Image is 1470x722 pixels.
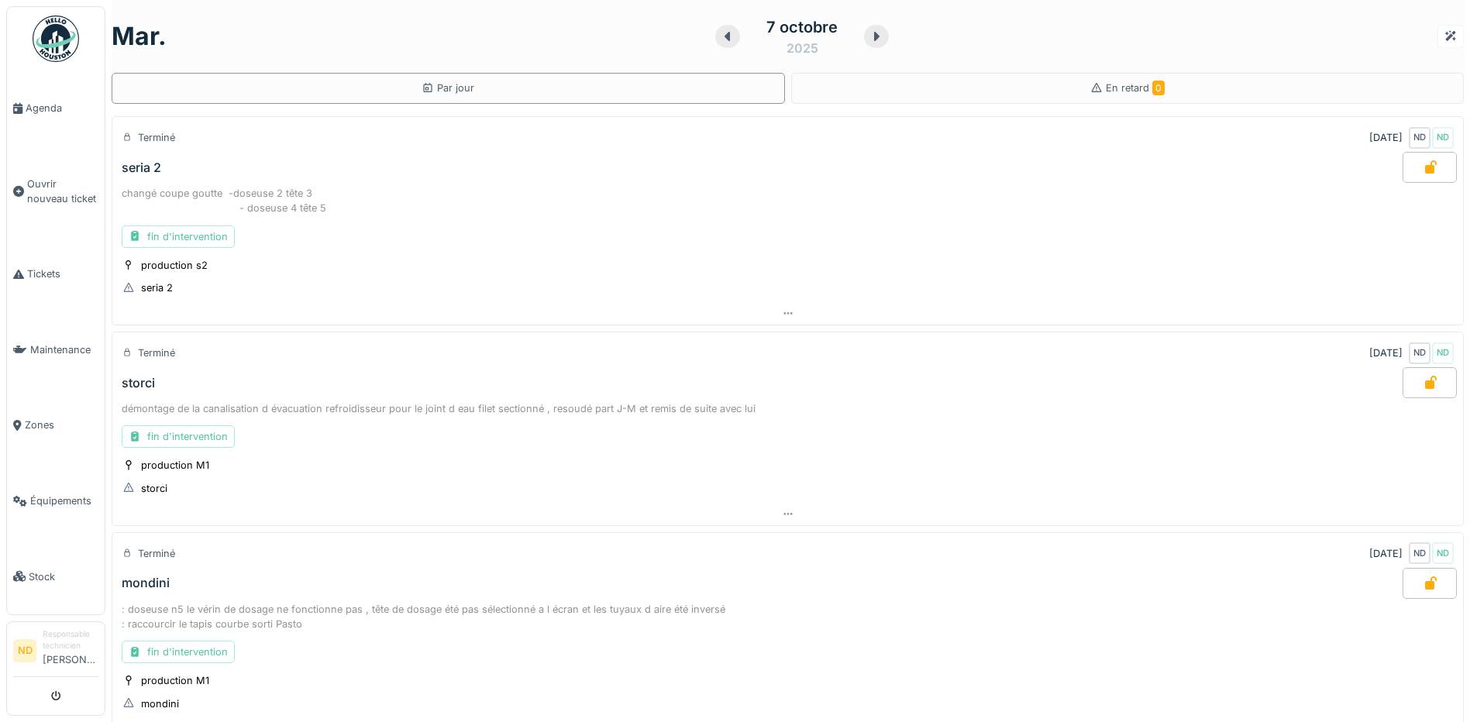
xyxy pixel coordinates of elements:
[138,546,175,561] div: Terminé
[7,236,105,312] a: Tickets
[787,39,818,57] div: 2025
[766,15,838,39] div: 7 octobre
[43,628,98,652] div: Responsable technicien
[7,146,105,237] a: Ouvrir nouveau ticket
[26,101,98,115] span: Agenda
[27,177,98,206] span: Ouvrir nouveau ticket
[422,81,474,95] div: Par jour
[25,418,98,432] span: Zones
[7,312,105,388] a: Maintenance
[7,463,105,539] a: Équipements
[122,376,155,390] div: storci
[141,258,208,273] div: production s2
[29,569,98,584] span: Stock
[13,639,36,662] li: ND
[1369,546,1403,561] div: [DATE]
[122,401,1454,416] div: démontage de la canalisation d évacuation refroidisseur pour le joint d eau filet sectionné , res...
[141,696,179,711] div: mondini
[122,576,170,590] div: mondini
[1152,81,1165,95] span: 0
[27,266,98,281] span: Tickets
[138,130,175,145] div: Terminé
[1106,82,1165,94] span: En retard
[1432,127,1454,149] div: ND
[122,186,1454,215] div: changé coupe goutte -doseuse 2 tête 3 - doseuse 4 tête 5
[1409,342,1430,364] div: ND
[13,628,98,677] a: ND Responsable technicien[PERSON_NAME]
[112,22,167,51] h1: mar.
[122,425,235,448] div: fin d'intervention
[1409,127,1430,149] div: ND
[141,458,209,473] div: production M1
[122,602,1454,631] div: : doseuse n5 le vérin de dosage ne fonctionne pas , tête de dosage été pas sélectionné a l écran ...
[141,673,209,688] div: production M1
[122,225,235,248] div: fin d'intervention
[1432,342,1454,364] div: ND
[1369,346,1403,360] div: [DATE]
[141,280,173,295] div: seria 2
[1409,542,1430,564] div: ND
[43,628,98,673] li: [PERSON_NAME]
[138,346,175,360] div: Terminé
[7,538,105,614] a: Stock
[7,387,105,463] a: Zones
[33,15,79,62] img: Badge_color-CXgf-gQk.svg
[141,481,167,496] div: storci
[122,160,161,175] div: seria 2
[30,342,98,357] span: Maintenance
[7,70,105,146] a: Agenda
[1432,542,1454,564] div: ND
[122,641,235,663] div: fin d'intervention
[1369,130,1403,145] div: [DATE]
[30,493,98,508] span: Équipements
